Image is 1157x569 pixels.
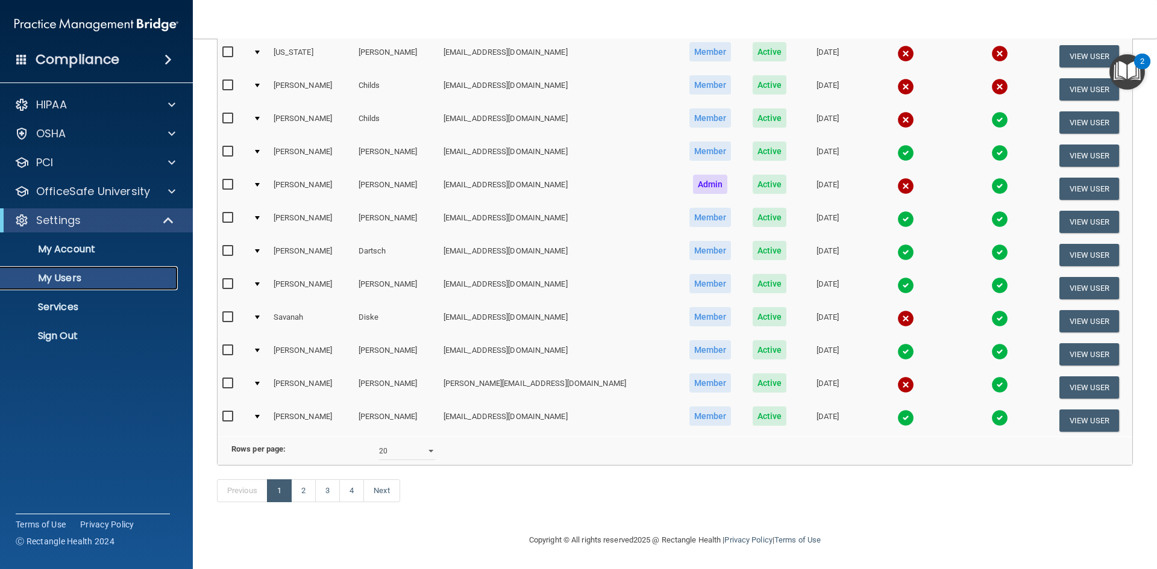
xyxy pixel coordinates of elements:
td: [DATE] [797,73,858,106]
td: [PERSON_NAME] [269,371,354,404]
td: [DATE] [797,238,858,272]
span: Active [753,241,787,260]
div: Copyright © All rights reserved 2025 @ Rectangle Health | | [455,521,895,559]
button: View User [1059,376,1119,399]
td: [DATE] [797,338,858,371]
td: [PERSON_NAME] [354,40,439,73]
a: Settings [14,213,175,228]
span: Active [753,307,787,326]
button: View User [1059,277,1119,299]
span: Member [689,307,732,326]
span: Member [689,274,732,293]
div: 2 [1140,61,1144,77]
img: tick.e7d51cea.svg [897,244,914,261]
img: tick.e7d51cea.svg [897,145,914,161]
p: PCI [36,155,53,170]
td: [PERSON_NAME] [269,139,354,172]
td: [PERSON_NAME] [269,172,354,205]
td: Savanah [269,305,354,338]
button: View User [1059,178,1119,200]
span: Member [689,108,732,128]
a: Privacy Policy [80,518,134,530]
td: [PERSON_NAME] [354,139,439,172]
img: cross.ca9f0e7f.svg [897,78,914,95]
img: tick.e7d51cea.svg [991,343,1008,360]
button: View User [1059,78,1119,101]
td: [DATE] [797,106,858,139]
button: View User [1059,111,1119,134]
p: HIPAA [36,98,67,112]
img: tick.e7d51cea.svg [991,211,1008,228]
a: OfficeSafe University [14,184,175,199]
span: Member [689,241,732,260]
span: Member [689,340,732,359]
td: [DATE] [797,205,858,238]
span: Active [753,175,787,194]
a: HIPAA [14,98,175,112]
img: tick.e7d51cea.svg [991,178,1008,194]
img: tick.e7d51cea.svg [991,310,1008,327]
img: tick.e7d51cea.svg [897,343,914,360]
td: Childs [354,73,439,106]
td: [PERSON_NAME] [269,404,354,437]
img: cross.ca9f0e7f.svg [991,78,1008,95]
img: cross.ca9f0e7f.svg [897,376,914,393]
span: Admin [693,175,728,194]
img: tick.e7d51cea.svg [897,409,914,426]
td: [PERSON_NAME] [269,106,354,139]
td: [EMAIL_ADDRESS][DOMAIN_NAME] [439,272,678,305]
td: [DATE] [797,139,858,172]
td: [EMAIL_ADDRESS][DOMAIN_NAME] [439,172,678,205]
td: [DATE] [797,371,858,404]
td: [EMAIL_ADDRESS][DOMAIN_NAME] [439,404,678,437]
td: Dartsch [354,238,439,272]
img: cross.ca9f0e7f.svg [897,178,914,194]
button: View User [1059,310,1119,332]
p: Sign Out [8,330,172,342]
td: Diske [354,305,439,338]
span: Ⓒ Rectangle Health 2024 [16,535,114,547]
td: [US_STATE] [269,40,354,73]
span: Member [689,141,732,161]
a: 3 [315,479,340,502]
img: tick.e7d51cea.svg [897,277,914,294]
img: cross.ca9f0e7f.svg [897,111,914,128]
td: [EMAIL_ADDRESS][DOMAIN_NAME] [439,238,678,272]
td: Childs [354,106,439,139]
button: View User [1059,145,1119,167]
td: [EMAIL_ADDRESS][DOMAIN_NAME] [439,305,678,338]
img: tick.e7d51cea.svg [991,111,1008,128]
td: [EMAIL_ADDRESS][DOMAIN_NAME] [439,73,678,106]
a: 4 [339,479,364,502]
td: [PERSON_NAME] [269,272,354,305]
td: [PERSON_NAME] [354,172,439,205]
span: Active [753,340,787,359]
span: Active [753,373,787,393]
td: [DATE] [797,272,858,305]
td: [EMAIL_ADDRESS][DOMAIN_NAME] [439,139,678,172]
td: [PERSON_NAME] [354,404,439,437]
td: [DATE] [797,40,858,73]
img: tick.e7d51cea.svg [991,409,1008,426]
td: [PERSON_NAME] [354,338,439,371]
span: Active [753,141,787,161]
td: [EMAIL_ADDRESS][DOMAIN_NAME] [439,40,678,73]
td: [PERSON_NAME] [354,272,439,305]
span: Member [689,75,732,95]
p: Settings [36,213,81,228]
td: [EMAIL_ADDRESS][DOMAIN_NAME] [439,338,678,371]
a: Next [363,479,400,502]
a: 1 [267,479,292,502]
p: OfficeSafe University [36,184,150,199]
p: OSHA [36,126,66,141]
img: cross.ca9f0e7f.svg [897,310,914,327]
b: Rows per page: [231,444,286,453]
button: View User [1059,244,1119,266]
td: [DATE] [797,172,858,205]
span: Member [689,42,732,61]
button: View User [1059,211,1119,233]
span: Active [753,274,787,293]
p: Services [8,301,172,313]
td: [PERSON_NAME] [269,73,354,106]
button: Open Resource Center, 2 new notifications [1109,54,1145,90]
